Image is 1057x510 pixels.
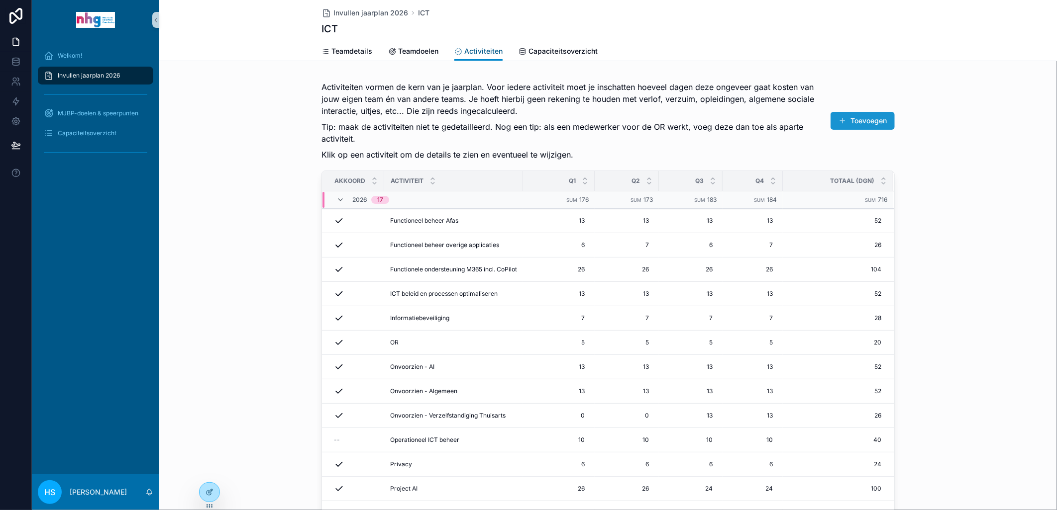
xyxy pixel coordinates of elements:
[733,265,773,273] span: 26
[601,335,653,350] a: 5
[529,237,589,253] a: 6
[529,213,589,229] a: 13
[321,81,820,117] p: Activiteiten vormen de kern van je jaarplan. Voor iedere activiteit moet je inschatten hoeveel da...
[321,22,338,36] h1: ICT
[783,339,881,346] a: 20
[58,52,82,60] span: Welkom!
[533,485,585,493] span: 26
[529,335,589,350] a: 5
[377,196,383,204] div: 17
[733,339,773,346] span: 5
[601,408,653,424] a: 0
[388,42,438,62] a: Teamdoelen
[529,481,589,497] a: 26
[729,261,777,277] a: 26
[669,485,713,493] span: 24
[321,149,820,161] p: Klik op een activiteit om de details te zien en eventueel te wijzigen.
[334,177,365,185] span: Akkoord
[665,456,717,472] a: 6
[529,456,589,472] a: 6
[70,487,127,497] p: [PERSON_NAME]
[601,359,653,375] a: 13
[418,8,429,18] span: ICT
[58,109,138,117] span: MJBP-doelen & speerpunten
[733,412,773,420] span: 13
[58,72,120,80] span: Invullen jaarplan 2026
[579,196,589,203] span: 176
[352,196,367,204] span: 2026
[733,485,773,493] span: 24
[643,196,653,203] span: 173
[601,310,653,326] a: 7
[729,408,777,424] a: 13
[783,460,881,468] span: 24
[390,290,498,298] span: ICT beleid en processen optimaliseren
[729,286,777,302] a: 13
[665,213,717,229] a: 13
[665,432,717,448] a: 10
[390,265,517,273] a: Functionele ondersteuning M365 incl. CoPilot
[454,42,503,61] a: Activiteiten
[334,436,340,444] span: --
[390,314,449,322] span: Informatiebeveiliging
[601,432,653,448] a: 10
[38,67,153,85] a: Invullen jaarplan 2026
[830,177,874,185] span: Totaal (dgn)
[729,359,777,375] a: 13
[605,241,649,249] span: 7
[831,112,895,130] button: Toevoegen
[669,265,713,273] span: 26
[665,286,717,302] a: 13
[390,339,399,346] span: OR
[390,217,458,225] span: Functioneel beheer Afas
[533,290,585,298] span: 13
[601,213,653,229] a: 13
[669,387,713,395] span: 13
[601,456,653,472] a: 6
[605,485,649,493] span: 26
[533,363,585,371] span: 13
[390,290,517,298] a: ICT beleid en processen optimaliseren
[601,481,653,497] a: 26
[665,359,717,375] a: 13
[783,485,881,493] span: 100
[390,412,517,420] a: Onvoorzien - Verzelfstandiging Thuisarts
[390,485,418,493] span: Project AI
[529,310,589,326] a: 7
[665,261,717,277] a: 26
[783,314,881,322] a: 28
[390,363,517,371] a: Onvoorzien - AI
[390,485,517,493] a: Project AI
[533,412,585,420] span: 0
[783,387,881,395] span: 52
[733,460,773,468] span: 6
[38,104,153,122] a: MJBP-doelen & speerpunten
[38,47,153,65] a: Welkom!
[390,460,517,468] a: Privacy
[605,217,649,225] span: 13
[729,456,777,472] a: 6
[605,314,649,322] span: 7
[390,412,506,420] span: Onvoorzien - Verzelfstandiging Thuisarts
[783,290,881,298] a: 52
[533,314,585,322] span: 7
[632,177,640,185] span: Q2
[321,42,372,62] a: Teamdetails
[669,217,713,225] span: 13
[733,363,773,371] span: 13
[733,241,773,249] span: 7
[665,481,717,497] a: 24
[390,363,434,371] span: Onvoorzien - AI
[783,436,881,444] a: 40
[390,314,517,322] a: Informatiebeveiliging
[767,196,777,203] span: 184
[601,237,653,253] a: 7
[569,177,576,185] span: Q1
[605,412,649,420] span: 0
[390,241,517,249] a: Functioneel beheer overige applicaties
[528,46,598,56] span: Capaciteitsoverzicht
[783,412,881,420] a: 26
